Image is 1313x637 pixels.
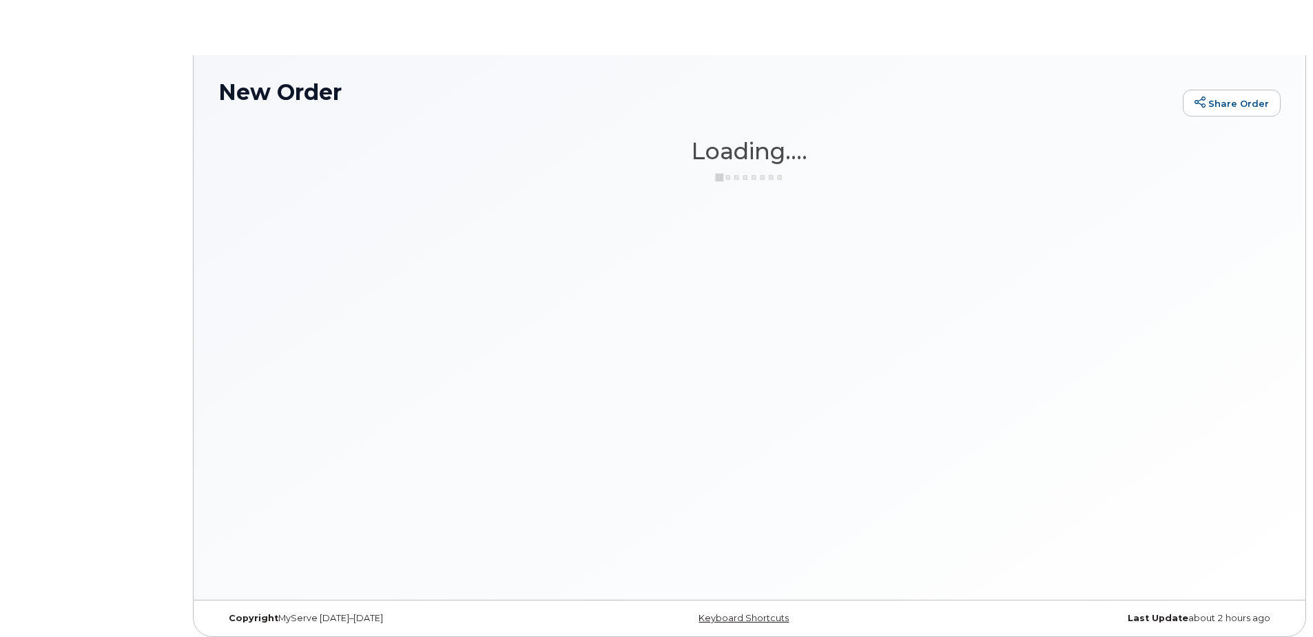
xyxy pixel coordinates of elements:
[229,613,278,623] strong: Copyright
[218,139,1281,163] h1: Loading....
[218,613,572,624] div: MyServe [DATE]–[DATE]
[218,80,1176,104] h1: New Order
[1183,90,1281,117] a: Share Order
[699,613,789,623] a: Keyboard Shortcuts
[927,613,1281,624] div: about 2 hours ago
[1128,613,1188,623] strong: Last Update
[715,172,784,183] img: ajax-loader-3a6953c30dc77f0bf724df975f13086db4f4c1262e45940f03d1251963f1bf2e.gif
